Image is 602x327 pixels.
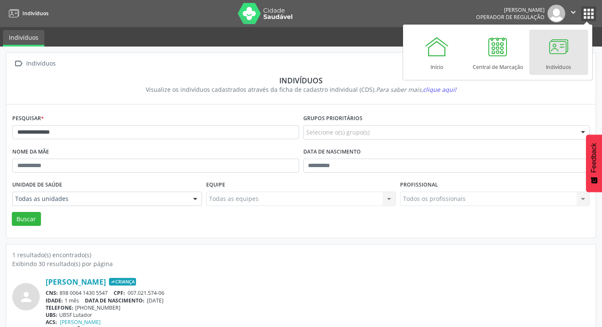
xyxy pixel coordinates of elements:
div: UBSF Lutador [46,311,590,319]
button: apps [581,6,596,21]
div: 1 resultado(s) encontrado(s) [12,250,590,259]
div: 1 mês [46,297,590,304]
span: DATA DE NASCIMENTO: [85,297,144,304]
label: Pesquisar [12,112,44,125]
span: ACS: [46,319,57,326]
span: CPF: [114,289,125,297]
div: Indivíduos [25,58,57,70]
i:  [569,8,578,17]
a: Central de Marcação [469,30,527,75]
img: img [548,5,565,22]
a:  Indivíduos [12,58,57,70]
a: Indivíduos [3,30,44,47]
span: clique aqui! [423,85,456,93]
span: Selecione o(s) grupo(s) [306,128,370,137]
span: 007.021.574-06 [128,289,164,297]
div: Indivíduos [18,76,584,85]
label: Nome da mãe [12,146,49,159]
span: Feedback [590,143,598,173]
span: CNS: [46,289,58,297]
span: Todas as unidades [15,195,185,203]
a: Indivíduos [529,30,588,75]
i: Para saber mais, [376,85,456,93]
i: person [19,289,34,305]
a: Indivíduos [6,6,49,20]
span: Operador de regulação [476,14,545,21]
div: Exibindo 30 resultado(s) por página [12,259,590,268]
button: Buscar [12,212,41,226]
span: TELEFONE: [46,304,74,311]
a: Início [408,30,466,75]
button: Feedback - Mostrar pesquisa [586,135,602,192]
div: Visualize os indivíduos cadastrados através da ficha de cadastro individual (CDS). [18,85,584,94]
label: Equipe [206,179,225,192]
div: [PERSON_NAME] [476,6,545,14]
div: 898 0064 1430 5547 [46,289,590,297]
button:  [565,5,581,22]
span: [DATE] [147,297,163,304]
a: [PERSON_NAME] [46,277,106,286]
label: Unidade de saúde [12,179,62,192]
span: UBS: [46,311,57,319]
span: Criança [109,278,136,286]
span: Indivíduos [22,10,49,17]
label: Data de nascimento [303,146,361,159]
span: IDADE: [46,297,63,304]
i:  [12,58,25,70]
a: [PERSON_NAME] [60,319,101,326]
label: Grupos prioritários [303,112,362,125]
div: [PHONE_NUMBER] [46,304,590,311]
label: Profissional [400,179,438,192]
